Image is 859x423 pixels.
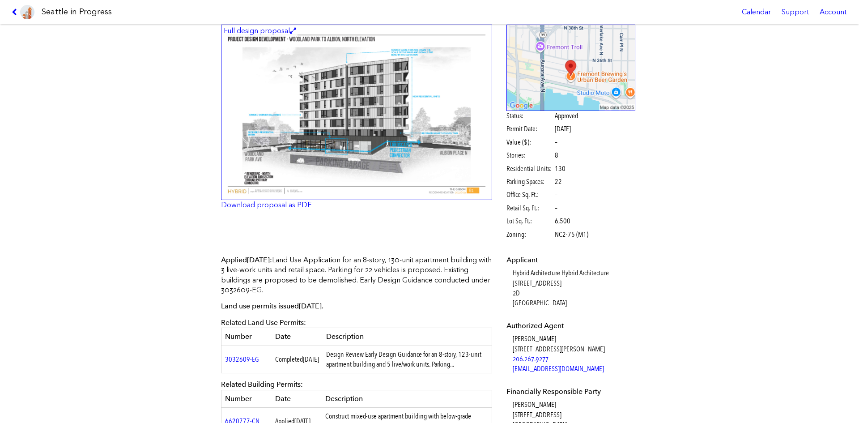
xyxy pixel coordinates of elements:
[506,216,553,226] span: Lot Sq. Ft.:
[506,150,553,160] span: Stories:
[513,334,636,374] dd: [PERSON_NAME] [STREET_ADDRESS][PERSON_NAME]
[272,328,323,346] th: Date
[221,25,492,201] a: Full design proposal
[303,355,319,363] span: [DATE]
[506,111,553,121] span: Status:
[221,301,492,311] p: Land use permits issued .
[555,230,588,239] span: NC2-75 (M1)
[221,390,272,407] th: Number
[555,164,566,174] span: 130
[322,390,492,407] th: Description
[506,137,553,147] span: Value ($):
[221,318,306,327] span: Related Land Use Permits:
[323,328,492,346] th: Description
[221,256,272,264] span: Applied :
[272,390,322,407] th: Date
[506,387,636,397] dt: Financially Responsible Party
[506,124,553,134] span: Permit Date:
[247,256,270,264] span: [DATE]
[513,268,636,308] dd: Hybrid Architecture Hybrid Architecture [STREET_ADDRESS] 2D [GEOGRAPHIC_DATA]
[555,150,558,160] span: 8
[42,6,112,17] h1: Seattle in Progress
[506,321,636,331] dt: Authorized Agent
[222,26,298,36] figcaption: Full design proposal
[221,201,311,209] a: Download proposal as PDF
[221,25,492,201] img: 83.jpg
[225,355,259,363] a: 3032609-EG
[20,5,34,19] img: favicon-96x96.png
[299,302,322,310] span: [DATE]
[555,203,557,213] span: –
[506,177,553,187] span: Parking Spaces:
[221,328,272,346] th: Number
[555,137,557,147] span: –
[506,255,636,265] dt: Applicant
[506,190,553,200] span: Office Sq. Ft.:
[555,124,571,133] span: [DATE]
[513,364,604,373] a: [EMAIL_ADDRESS][DOMAIN_NAME]
[506,25,636,111] img: staticmap
[555,190,557,200] span: –
[221,255,492,295] p: Land Use Application for an 8-story, 130-unit apartment building with 3 live-work units and retai...
[323,346,492,373] td: Design Review Early Design Guidance for an 8-story, 123-unit apartment building and 5 live/work u...
[272,346,323,373] td: Completed
[513,355,549,363] a: 206.267.9277
[555,177,562,187] span: 22
[555,111,578,121] span: Approved
[506,230,553,239] span: Zoning:
[555,216,570,226] span: 6,500
[506,164,553,174] span: Residential Units:
[506,203,553,213] span: Retail Sq. Ft.:
[221,380,303,389] span: Related Building Permits:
